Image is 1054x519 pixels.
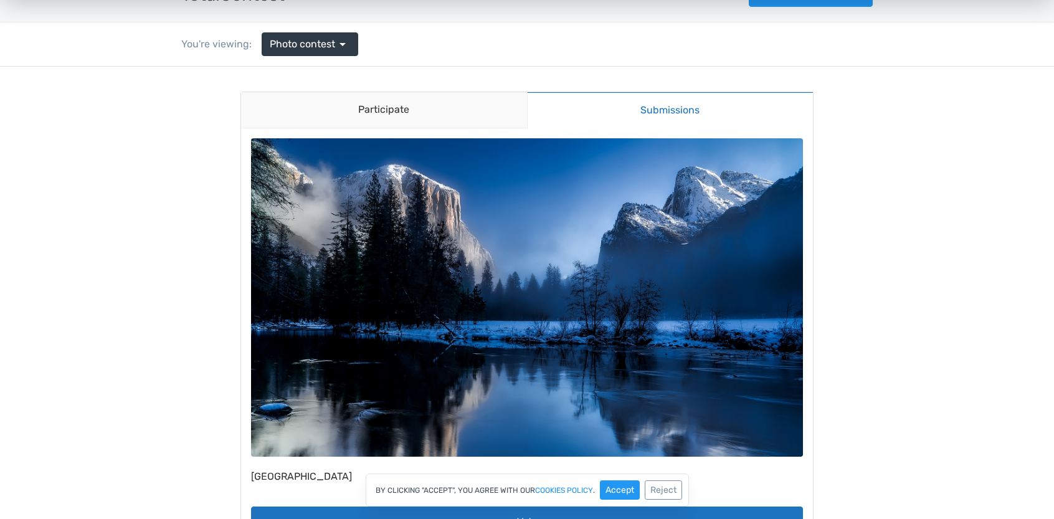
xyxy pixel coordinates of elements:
p: [GEOGRAPHIC_DATA] [251,405,803,415]
span: arrow_drop_down [335,37,350,52]
a: cookies policy [535,487,593,494]
div: You're viewing: [181,37,262,52]
div: By clicking "Accept", you agree with our . [366,474,689,507]
a: Participate [241,26,527,62]
img: yellowstone-national-park-1581879_1920.jpg [251,72,803,390]
span: Photo contest [270,37,335,52]
button: Accept [600,480,640,500]
a: Submissions [527,25,814,62]
a: Photo contest arrow_drop_down [262,32,358,56]
button: Reject [645,480,682,500]
button: Vote [251,440,803,471]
